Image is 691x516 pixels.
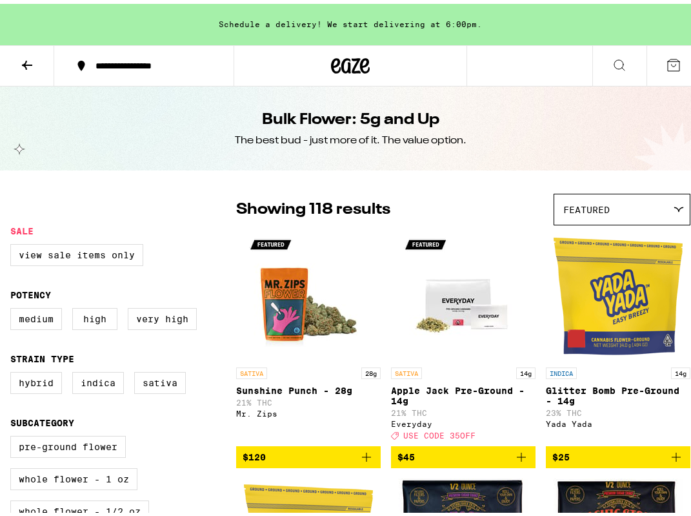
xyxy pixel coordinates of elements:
button: Add to bag [546,442,690,464]
label: Sativa [134,368,186,390]
label: High [72,304,117,326]
button: Add to bag [391,442,536,464]
legend: Strain Type [10,350,74,360]
div: Everyday [391,416,536,424]
span: Hi. Need any help? [8,9,93,19]
span: USE CODE 35OFF [403,428,476,436]
p: INDICA [546,364,577,375]
a: Open page for Sunshine Punch - 28g from Mr. Zips [236,228,381,442]
span: $25 [552,448,570,459]
p: Sunshine Punch - 28g [236,382,381,392]
label: Indica [72,368,124,390]
button: Add to bag [236,442,381,464]
p: 21% THC [236,395,381,403]
span: Featured [563,201,610,211]
legend: Sale [10,222,34,232]
div: Yada Yada [546,416,690,424]
span: $45 [397,448,415,459]
img: Everyday - Apple Jack Pre-Ground - 14g [399,228,528,357]
p: Showing 118 results [236,195,390,217]
p: 23% THC [546,405,690,413]
label: Pre-ground Flower [10,432,126,454]
p: SATIVA [391,364,422,375]
label: Hybrid [10,368,62,390]
legend: Potency [10,286,51,296]
label: Whole Flower - 1 oz [10,464,137,486]
p: 21% THC [391,405,536,413]
p: 28g [361,364,381,375]
a: Open page for Glitter Bomb Pre-Ground - 14g from Yada Yada [546,228,690,442]
a: Open page for Apple Jack Pre-Ground - 14g from Everyday [391,228,536,442]
h1: Bulk Flower: 5g and Up [262,105,439,127]
span: $120 [243,448,266,459]
p: 14g [516,364,536,375]
img: Mr. Zips - Sunshine Punch - 28g [244,228,373,357]
label: View Sale Items Only [10,240,143,262]
div: Mr. Zips [236,406,381,414]
label: Medium [10,304,62,326]
p: Glitter Bomb Pre-Ground - 14g [546,382,690,402]
legend: Subcategory [10,414,74,424]
p: SATIVA [236,364,267,375]
label: Very High [128,304,197,326]
p: 14g [671,364,690,375]
img: Yada Yada - Glitter Bomb Pre-Ground - 14g [554,228,683,357]
div: The best bud - just more of it. The value option. [235,130,466,144]
p: Apple Jack Pre-Ground - 14g [391,382,536,402]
